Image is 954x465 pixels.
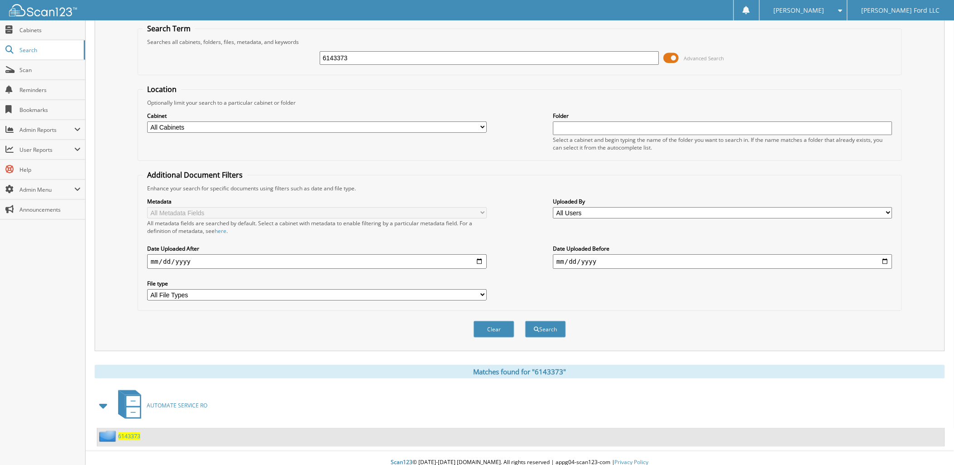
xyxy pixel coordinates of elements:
span: User Reports [19,146,74,154]
span: Scan [19,66,81,74]
label: Metadata [147,198,487,205]
input: end [553,254,892,269]
span: Advanced Search [684,55,724,62]
div: Searches all cabinets, folders, files, metadata, and keywords [143,38,897,46]
span: [PERSON_NAME] [774,8,825,13]
span: [PERSON_NAME] Ford LLC [862,8,940,13]
label: Uploaded By [553,198,892,205]
span: Reminders [19,86,81,94]
legend: Location [143,84,181,94]
a: here [215,227,226,235]
img: scan123-logo-white.svg [9,4,77,16]
span: Search [19,46,79,54]
div: Enhance your search for specific documents using filters such as date and file type. [143,184,897,192]
a: AUTOMATE SERVICE RO [113,387,207,423]
div: Select a cabinet and begin typing the name of the folder you want to search in. If the name match... [553,136,892,151]
input: start [147,254,487,269]
legend: Additional Document Filters [143,170,247,180]
div: Matches found for "6143373" [95,365,945,378]
img: folder2.png [99,431,118,442]
div: All metadata fields are searched by default. Select a cabinet with metadata to enable filtering b... [147,219,487,235]
div: Optionally limit your search to a particular cabinet or folder [143,99,897,107]
span: Admin Reports [19,126,74,134]
label: File type [147,280,487,287]
span: Cabinets [19,26,81,34]
iframe: Chat Widget [909,421,954,465]
span: Bookmarks [19,106,81,114]
label: Folder [553,112,892,120]
span: AUTOMATE SERVICE RO [147,402,207,409]
label: Cabinet [147,112,487,120]
a: 6143373 [118,432,140,440]
label: Date Uploaded Before [553,245,892,252]
legend: Search Term [143,24,195,34]
label: Date Uploaded After [147,245,487,252]
button: Search [525,321,566,338]
button: Clear [474,321,514,338]
span: Admin Menu [19,186,74,194]
span: Announcements [19,206,81,213]
span: Help [19,166,81,174]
